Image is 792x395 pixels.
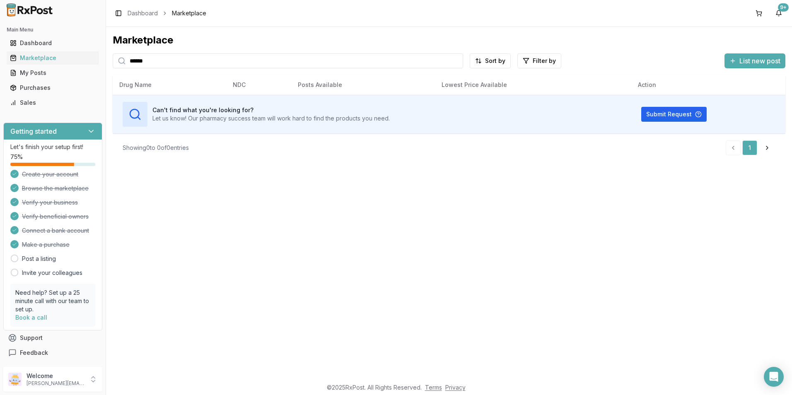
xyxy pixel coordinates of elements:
button: Feedback [3,345,102,360]
a: Invite your colleagues [22,269,82,277]
button: 9+ [772,7,785,20]
div: Dashboard [10,39,96,47]
a: Purchases [7,80,99,95]
span: Marketplace [172,9,206,17]
div: Marketplace [113,34,785,47]
th: Lowest Price Available [435,75,631,95]
div: 9+ [778,3,789,12]
button: Sales [3,96,102,109]
span: Sort by [485,57,505,65]
nav: breadcrumb [128,9,206,17]
a: Book a call [15,314,47,321]
button: Dashboard [3,36,102,50]
th: Drug Name [113,75,226,95]
a: Privacy [445,384,466,391]
div: Open Intercom Messenger [764,367,784,387]
button: Marketplace [3,51,102,65]
span: Feedback [20,349,48,357]
span: Connect a bank account [22,226,89,235]
th: NDC [226,75,291,95]
p: Welcome [27,372,84,380]
img: RxPost Logo [3,3,56,17]
p: Let's finish your setup first! [10,143,95,151]
div: Showing 0 to 0 of 0 entries [123,144,189,152]
img: User avatar [8,373,22,386]
div: Marketplace [10,54,96,62]
a: Sales [7,95,99,110]
a: 1 [742,140,757,155]
a: Dashboard [7,36,99,51]
th: Posts Available [291,75,435,95]
button: Sort by [470,53,511,68]
button: Submit Request [641,107,707,122]
button: Filter by [517,53,561,68]
div: Sales [10,99,96,107]
button: Support [3,330,102,345]
a: Marketplace [7,51,99,65]
th: Action [631,75,785,95]
span: Create your account [22,170,78,178]
button: List new post [724,53,785,68]
h2: Main Menu [7,26,99,33]
div: My Posts [10,69,96,77]
span: Make a purchase [22,241,70,249]
span: Verify beneficial owners [22,212,89,221]
h3: Getting started [10,126,57,136]
span: Browse the marketplace [22,184,89,193]
div: Purchases [10,84,96,92]
a: Dashboard [128,9,158,17]
nav: pagination [726,140,775,155]
a: Terms [425,384,442,391]
h3: Can't find what you're looking for? [152,106,390,114]
span: List new post [739,56,780,66]
p: Need help? Set up a 25 minute call with our team to set up. [15,289,90,313]
p: Let us know! Our pharmacy success team will work hard to find the products you need. [152,114,390,123]
a: Post a listing [22,255,56,263]
a: Go to next page [759,140,775,155]
button: My Posts [3,66,102,79]
button: Purchases [3,81,102,94]
a: My Posts [7,65,99,80]
span: Verify your business [22,198,78,207]
p: [PERSON_NAME][EMAIL_ADDRESS][DOMAIN_NAME] [27,380,84,387]
span: 75 % [10,153,23,161]
span: Filter by [533,57,556,65]
a: List new post [724,58,785,66]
